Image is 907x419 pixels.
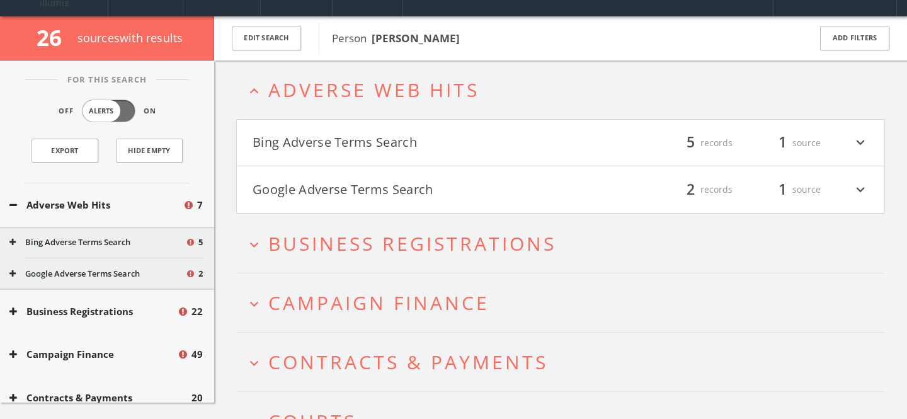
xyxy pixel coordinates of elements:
[58,74,156,86] span: For This Search
[852,179,869,200] i: expand_more
[59,106,74,117] span: Off
[9,391,191,405] button: Contracts & Payments
[246,352,885,372] button: expand_moreContracts & Payments
[197,198,203,212] span: 7
[37,23,72,52] span: 26
[657,132,733,154] div: records
[820,26,889,50] button: Add Filters
[232,26,301,50] button: Edit Search
[246,292,885,313] button: expand_moreCampaign Finance
[372,31,460,45] b: [PERSON_NAME]
[773,178,792,200] span: 1
[773,132,792,154] span: 1
[9,236,185,249] button: Bing Adverse Terms Search
[246,233,885,254] button: expand_moreBusiness Registrations
[116,139,183,163] button: Hide Empty
[332,31,460,45] span: Person
[9,304,177,319] button: Business Registrations
[681,132,700,154] span: 5
[9,347,177,362] button: Campaign Finance
[9,198,183,212] button: Adverse Web Hits
[191,391,203,405] span: 20
[253,179,561,200] button: Google Adverse Terms Search
[198,268,203,280] span: 2
[246,83,263,100] i: expand_less
[77,30,183,45] span: source s with results
[191,347,203,362] span: 49
[9,268,185,280] button: Google Adverse Terms Search
[852,132,869,154] i: expand_more
[268,231,556,256] span: Business Registrations
[268,349,548,375] span: Contracts & Payments
[246,296,263,313] i: expand_more
[268,77,479,103] span: Adverse Web Hits
[191,304,203,319] span: 22
[745,132,821,154] div: source
[246,79,885,100] button: expand_lessAdverse Web Hits
[268,290,489,316] span: Campaign Finance
[681,178,700,200] span: 2
[31,139,98,163] a: Export
[745,179,821,200] div: source
[246,355,263,372] i: expand_more
[253,132,561,154] button: Bing Adverse Terms Search
[144,106,156,117] span: On
[657,179,733,200] div: records
[246,236,263,253] i: expand_more
[198,236,203,249] span: 5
